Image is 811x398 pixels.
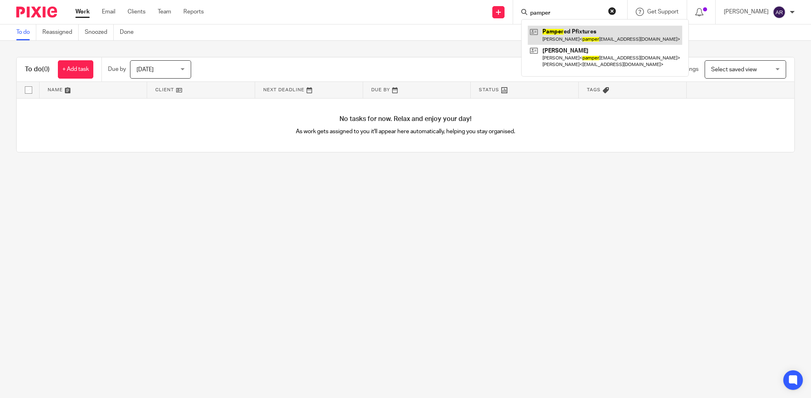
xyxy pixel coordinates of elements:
h4: No tasks for now. Relax and enjoy your day! [17,115,794,123]
h1: To do [25,65,50,74]
a: Clients [128,8,145,16]
a: Email [102,8,115,16]
a: Reassigned [42,24,79,40]
a: Reports [183,8,204,16]
img: svg%3E [773,6,786,19]
a: + Add task [58,60,93,79]
button: Clear [608,7,616,15]
a: Team [158,8,171,16]
span: [DATE] [137,67,154,73]
span: Select saved view [711,67,757,73]
span: Tags [587,88,601,92]
p: As work gets assigned to you it'll appear here automatically, helping you stay organised. [211,128,600,136]
a: To do [16,24,36,40]
span: Get Support [647,9,679,15]
a: Done [120,24,140,40]
input: Search [529,10,603,17]
p: [PERSON_NAME] [724,8,769,16]
img: Pixie [16,7,57,18]
p: Due by [108,65,126,73]
span: (0) [42,66,50,73]
a: Work [75,8,90,16]
a: Snoozed [85,24,114,40]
